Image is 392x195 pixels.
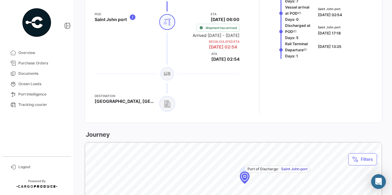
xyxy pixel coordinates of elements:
span: Tracking courier [18,102,66,107]
span: Days: 0 [285,17,299,22]
img: powered-by.png [21,7,52,38]
span: Rail Terminal Departure [285,42,308,52]
h3: Journey [85,130,110,139]
a: Tracking courier [5,99,69,110]
span: Overview [18,50,66,56]
a: Ocean Loads [5,79,69,89]
span: [DATE] 17:18 [318,31,341,35]
span: [DATE] 02:54 [211,56,239,62]
span: Discharged at POD [285,23,311,34]
span: [DATE] 02:54 [318,13,342,17]
span: Saint John port [95,16,127,23]
span: Purchase Orders [18,60,66,66]
span: Shipment has arrived [205,25,237,30]
a: Documents [5,68,69,79]
span: Saint John port [318,6,342,11]
span: [DATE] 13:25 [318,44,341,49]
app-card-info-title: POD [95,12,127,16]
button: Filters [348,153,377,165]
span: Saint John port [318,25,341,30]
a: Overview [5,48,69,58]
small: Arrived [DATE] - [DATE] [193,33,239,38]
div: Map marker [240,172,250,184]
span: Documents [18,71,66,76]
span: [GEOGRAPHIC_DATA], [GEOGRAPHIC_DATA] [95,98,157,104]
a: Purchase Orders [5,58,69,68]
a: Port Intelligence [5,89,69,99]
span: Port Intelligence [18,92,66,97]
span: Ocean Loads [18,81,66,87]
div: Abrir Intercom Messenger [371,174,386,189]
app-card-info-title: Destination [95,93,157,98]
span: Saint John port [281,166,307,172]
span: Logout [18,164,66,170]
span: [DATE] 06:00 [211,16,239,23]
span: Vessel arrival at POD [285,5,309,16]
app-card-info-title: ETA [211,12,239,16]
span: Days: 1 [285,54,298,58]
app-card-info-title: ATA [211,51,239,56]
span: [DATE] 02:54 [209,44,237,49]
span: Days: 5 [285,35,299,40]
app-card-info-title: Recalculated ETA [209,39,239,44]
